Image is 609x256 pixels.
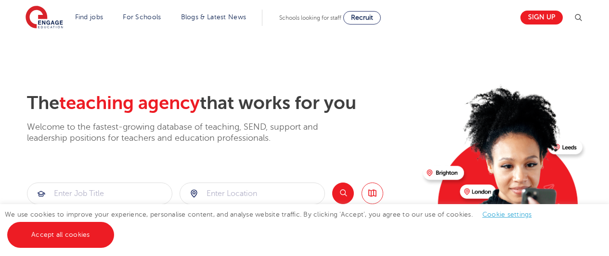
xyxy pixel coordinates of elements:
[180,183,324,204] input: Submit
[75,13,104,21] a: Find jobs
[332,183,354,204] button: Search
[5,211,542,238] span: We use cookies to improve your experience, personalise content, and analyse website traffic. By c...
[27,122,345,144] p: Welcome to the fastest-growing database of teaching, SEND, support and leadership positions for t...
[7,222,114,248] a: Accept all cookies
[181,13,246,21] a: Blogs & Latest News
[59,93,200,113] span: teaching agency
[482,211,532,218] a: Cookie settings
[123,13,161,21] a: For Schools
[520,11,563,24] a: Sign up
[180,183,325,205] div: Submit
[343,11,381,24] a: Recruit
[351,14,373,21] span: Recruit
[27,183,172,204] input: Submit
[279,14,341,21] span: Schools looking for staff
[26,6,63,30] img: Engage Education
[27,92,415,114] h2: The that works for you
